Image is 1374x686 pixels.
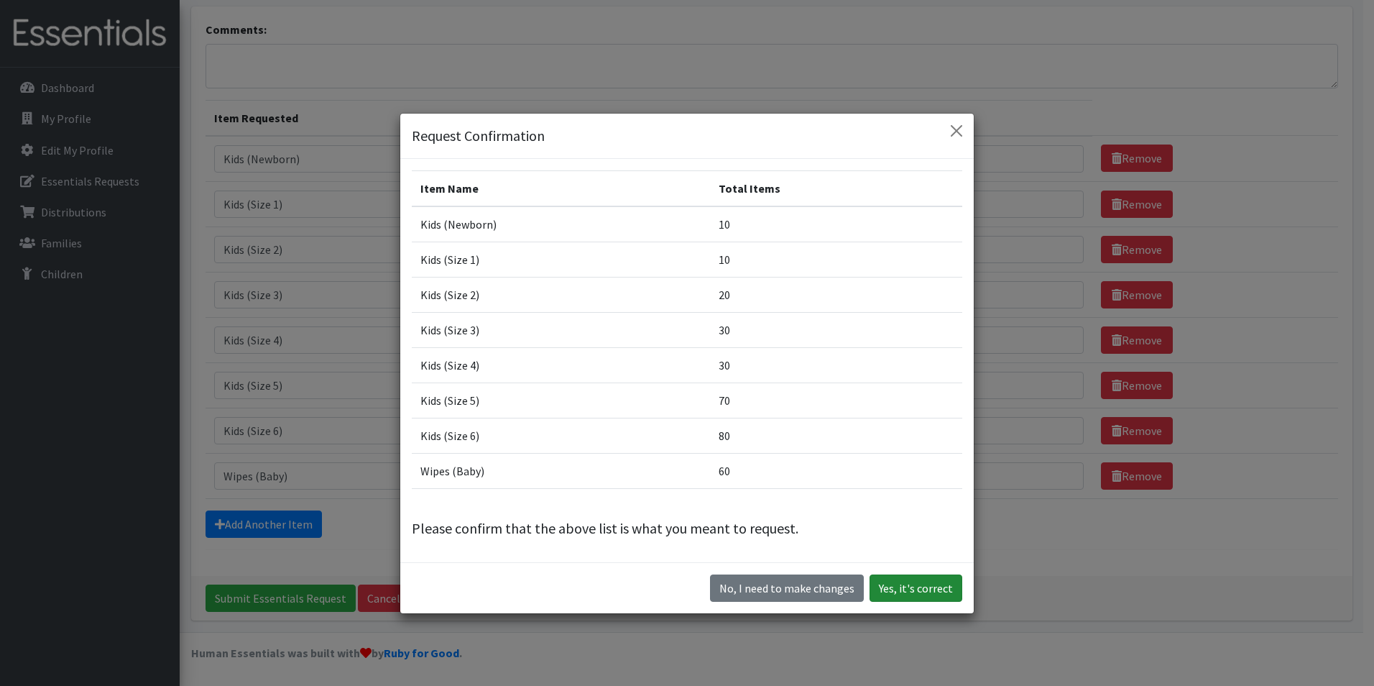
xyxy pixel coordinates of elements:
[412,312,710,347] td: Kids (Size 3)
[710,453,962,488] td: 60
[710,312,962,347] td: 30
[412,277,710,312] td: Kids (Size 2)
[710,277,962,312] td: 20
[412,242,710,277] td: Kids (Size 1)
[412,383,710,418] td: Kids (Size 5)
[412,518,962,539] p: Please confirm that the above list is what you meant to request.
[710,206,962,242] td: 10
[412,453,710,488] td: Wipes (Baby)
[412,170,710,206] th: Item Name
[412,347,710,383] td: Kids (Size 4)
[412,206,710,242] td: Kids (Newborn)
[710,575,864,602] button: No I need to make changes
[870,575,962,602] button: Yes, it's correct
[710,170,962,206] th: Total Items
[945,119,968,142] button: Close
[710,383,962,418] td: 70
[710,347,962,383] td: 30
[710,418,962,453] td: 80
[412,125,545,147] h5: Request Confirmation
[412,418,710,453] td: Kids (Size 6)
[710,242,962,277] td: 10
